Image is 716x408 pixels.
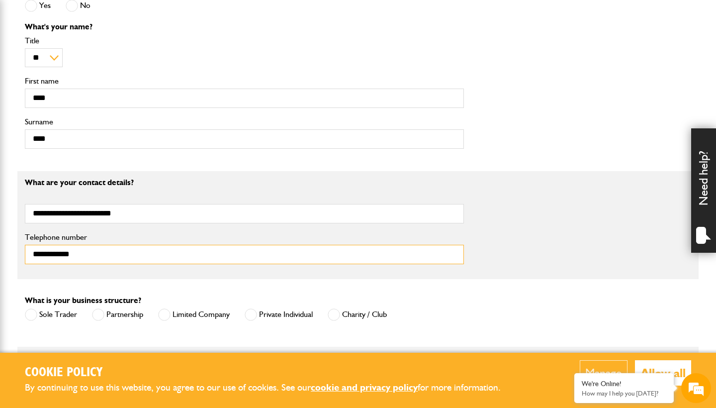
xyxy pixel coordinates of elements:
p: What's your name? [25,23,464,31]
label: Telephone number [25,233,464,241]
label: Limited Company [158,308,230,321]
label: Charity / Club [328,308,387,321]
em: Start Chat [135,306,180,320]
label: First name [25,77,464,85]
label: What is your business structure? [25,297,141,305]
input: Enter your email address [13,121,181,143]
input: Enter your last name [13,92,181,114]
button: Manage [580,360,627,386]
textarea: Type your message and hit 'Enter' [13,180,181,298]
div: Need help? [691,128,716,253]
div: Minimize live chat window [163,5,187,29]
div: Chat with us now [52,56,167,69]
h2: Cookie Policy [25,365,517,381]
label: Surname [25,118,464,126]
p: What are your contact details? [25,179,464,187]
label: Sole Trader [25,308,77,321]
label: Private Individual [245,308,313,321]
input: Enter your phone number [13,151,181,173]
p: By continuing to use this website, you agree to our use of cookies. See our for more information. [25,380,517,396]
label: Title [25,37,464,45]
p: How may I help you today? [582,390,666,397]
button: Allow all [635,360,691,386]
img: d_20077148190_company_1631870298795_20077148190 [17,55,42,69]
label: Partnership [92,308,143,321]
div: We're Online! [582,380,666,388]
a: cookie and privacy policy [311,382,418,393]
